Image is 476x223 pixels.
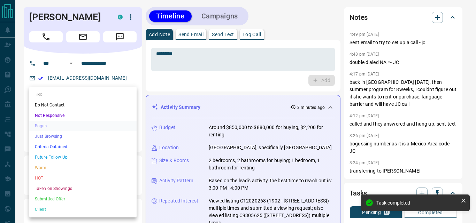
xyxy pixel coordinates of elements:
li: Criteria Obtained [29,142,137,152]
li: Do Not Contact [29,100,137,110]
li: Future Follow Up [29,152,137,162]
div: Task completed [376,200,458,206]
li: Client [29,204,137,215]
li: Not Responsive [29,110,137,121]
li: Submitted Offer [29,194,137,204]
li: Taken on Showings [29,183,137,194]
li: Just Browsing [29,131,137,142]
li: Warm [29,162,137,173]
li: TBD [29,89,137,100]
li: HOT [29,173,137,183]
